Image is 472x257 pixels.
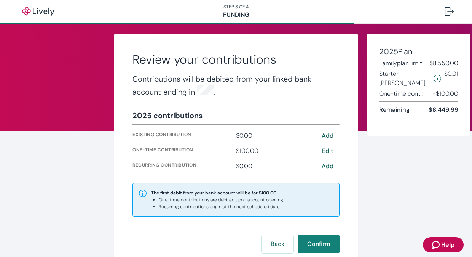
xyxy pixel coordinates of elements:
[159,203,283,210] li: Recurring contributions begin at the next scheduled date
[262,235,293,253] button: Back
[429,59,458,68] span: $8,550.00
[151,190,276,196] strong: The first debit from your bank account will be for $100.00
[132,73,340,98] h4: Contributions will be debited from your linked bank account ending in .
[132,162,233,171] div: Recurring contribution
[379,105,410,114] span: Remaining
[434,69,441,88] button: Lively will contribute $0.01 to establish your account
[236,146,311,156] div: $100.00
[423,237,464,252] button: Zendesk support iconHelp
[132,131,233,140] div: Existing contribution
[298,235,340,253] button: Confirm
[315,131,340,140] button: Add
[132,52,340,67] h2: Review your contributions
[315,146,340,156] button: Edit
[379,59,422,68] span: Family plan limit
[379,46,458,57] h4: 2025 Plan
[429,105,458,114] span: $8,449.99
[132,146,233,156] div: One-time contribution
[433,89,458,98] span: - $100.00
[439,2,460,21] button: Log out
[379,89,423,98] span: One-time contr.
[432,240,441,249] svg: Zendesk support icon
[17,7,59,16] img: Lively
[379,69,431,88] span: Starter [PERSON_NAME]
[315,162,340,171] button: Add
[132,110,203,121] div: 2025 contributions
[434,75,441,82] svg: Starter penny details
[441,240,454,249] span: Help
[236,131,311,140] div: $0.00
[441,69,458,88] span: -$0.01
[159,196,283,203] li: One-time contributions are debited upon account opening
[236,162,311,171] div: $0.00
